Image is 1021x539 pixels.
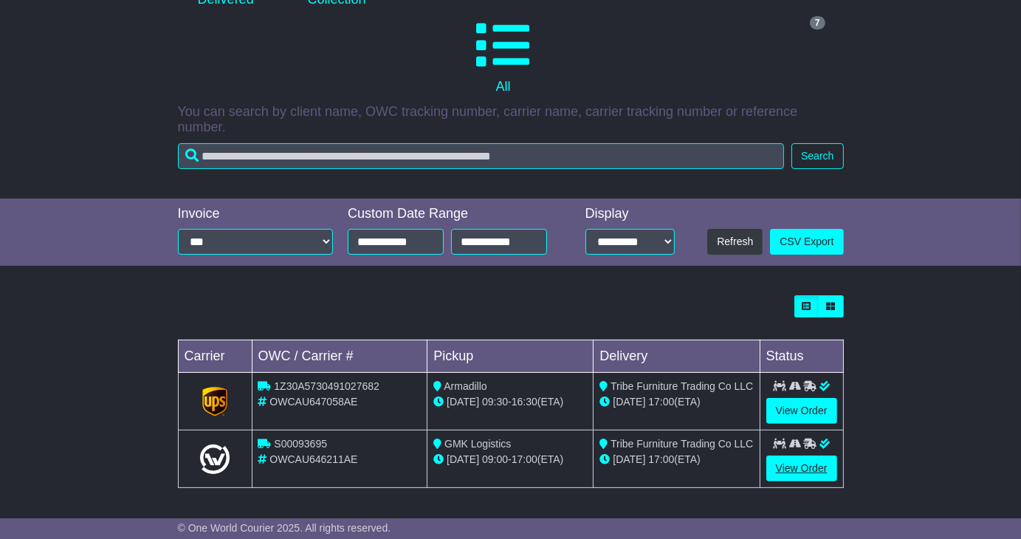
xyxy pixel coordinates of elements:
span: [DATE] [613,396,645,408]
span: 16:30 [512,396,537,408]
a: View Order [766,456,837,481]
a: CSV Export [770,229,843,255]
span: 17:00 [512,453,537,465]
div: (ETA) [599,394,753,410]
div: Invoice [178,206,334,222]
img: GetCarrierServiceLogo [202,387,227,416]
span: 09:30 [482,396,508,408]
span: 7 [810,16,825,30]
div: Display [585,206,675,222]
span: [DATE] [447,453,479,465]
a: 7 All [178,13,829,100]
span: Tribe Furniture Trading Co LLC [611,380,753,392]
span: [DATE] [613,453,645,465]
td: Status [760,340,843,373]
span: OWCAU647058AE [269,396,357,408]
td: Pickup [427,340,594,373]
span: [DATE] [447,396,479,408]
span: Tribe Furniture Trading Co LLC [611,438,753,450]
span: 17:00 [648,453,674,465]
span: 09:00 [482,453,508,465]
div: (ETA) [599,452,753,467]
span: Armadillo [444,380,487,392]
a: View Order [766,398,837,424]
td: OWC / Carrier # [252,340,427,373]
div: - (ETA) [433,394,587,410]
span: OWCAU646211AE [269,453,357,465]
img: Light [200,444,230,474]
button: Search [791,143,843,169]
span: 1Z30A5730491027682 [274,380,379,392]
button: Refresh [707,229,763,255]
span: GMK Logistics [444,438,511,450]
td: Delivery [594,340,760,373]
div: Custom Date Range [348,206,560,222]
span: 17:00 [648,396,674,408]
span: © One World Courier 2025. All rights reserved. [178,522,391,534]
div: - (ETA) [433,452,587,467]
td: Carrier [178,340,252,373]
p: You can search by client name, OWC tracking number, carrier name, carrier tracking number or refe... [178,104,844,136]
span: S00093695 [274,438,327,450]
